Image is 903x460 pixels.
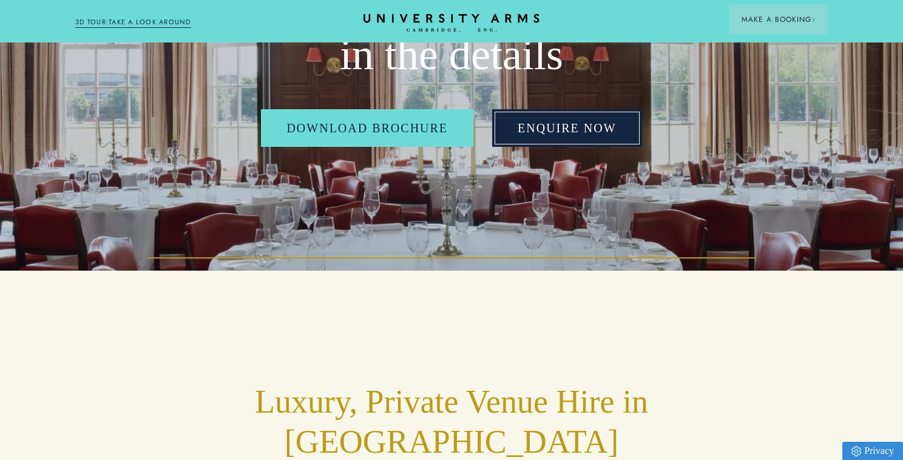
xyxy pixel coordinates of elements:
a: 3D TOUR:TAKE A LOOK AROUND [75,17,191,28]
a: Enquire Now [492,109,642,147]
img: Privacy [851,446,861,456]
span: Make a Booking [742,14,816,25]
img: Arrow icon [811,18,816,22]
button: Make a BookingArrow icon [729,5,828,34]
a: Privacy [842,442,903,460]
a: Download Brochure [261,109,473,147]
a: Home [364,14,539,33]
